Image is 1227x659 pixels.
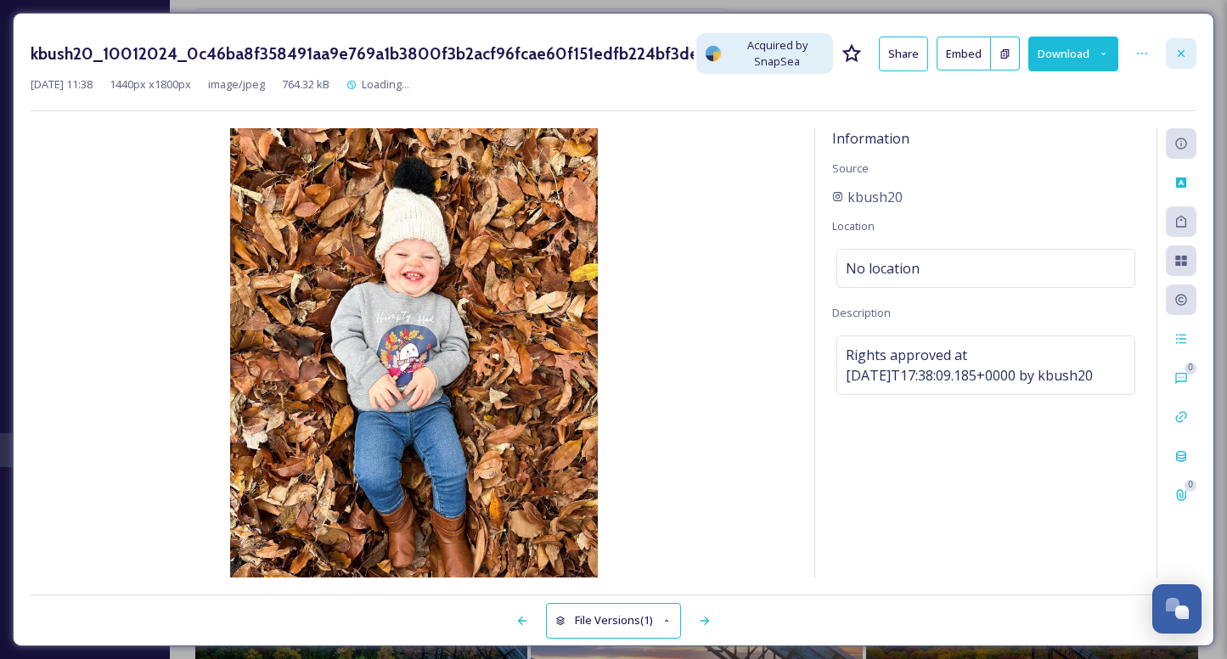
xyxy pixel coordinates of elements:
span: [DATE] 11:38 [31,76,93,93]
span: image/jpeg [208,76,265,93]
div: 0 [1185,480,1196,492]
img: snapsea-logo.png [705,45,722,62]
div: 0 [1185,363,1196,375]
span: 1440 px x 1800 px [110,76,191,93]
button: Open Chat [1152,584,1202,634]
button: File Versions(1) [546,603,682,638]
span: kbush20 [847,187,903,207]
h3: kbush20_10012024_0c46ba8f358491aa9e769a1b3800f3b2acf96fcae60f151edfb224bf3decb2b2.jpg [31,42,694,66]
span: Location [832,218,875,234]
span: Acquired by SnapSea [730,37,825,70]
span: 764.32 kB [282,76,329,93]
a: kbush20 [832,187,903,207]
img: 0c46ba8f358491aa9e769a1b3800f3b2acf96fcae60f151edfb224bf3decb2b2.jpg [31,128,797,589]
button: Embed [937,37,991,70]
span: No location [846,258,920,279]
span: Source [832,161,869,176]
button: Download [1028,37,1118,71]
span: Rights approved at [DATE]T17:38:09.185+0000 by kbush20 [846,345,1126,386]
span: Information [832,129,909,148]
span: Description [832,305,891,320]
button: Share [879,37,928,71]
span: Loading... [362,76,409,92]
